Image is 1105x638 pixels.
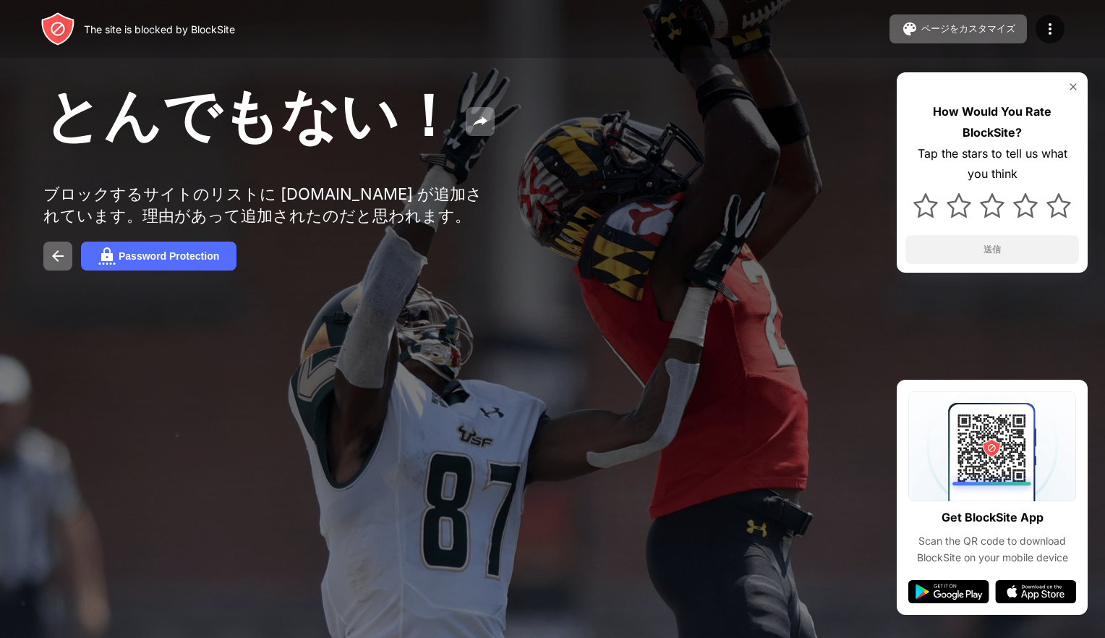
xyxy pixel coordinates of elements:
[905,235,1079,264] button: 送信
[942,507,1044,528] div: Get BlockSite App
[908,391,1076,501] img: qrcode.svg
[1041,20,1059,38] img: menu-icon.svg
[913,193,938,218] img: star.svg
[908,580,989,603] img: google-play.svg
[81,242,236,271] button: Password Protection
[472,113,489,130] img: share.svg
[40,12,75,46] img: header-logo.svg
[43,80,457,150] span: とんでもない！
[119,250,219,262] div: Password Protection
[995,580,1076,603] img: app-store.svg
[921,22,1015,35] div: ページをカスタマイズ
[98,247,116,265] img: password.svg
[1046,193,1071,218] img: star.svg
[980,193,1004,218] img: star.svg
[84,23,235,35] div: The site is blocked by BlockSite
[901,20,918,38] img: pallet.svg
[1067,81,1079,93] img: rate-us-close.svg
[905,143,1079,185] div: Tap the stars to tell us what you think
[43,184,490,227] div: ブロックするサイトのリストに [DOMAIN_NAME] が追加されています。理由があって追加されたのだと思われます。
[49,247,67,265] img: back.svg
[1013,193,1038,218] img: star.svg
[947,193,971,218] img: star.svg
[908,533,1076,566] div: Scan the QR code to download BlockSite on your mobile device
[905,101,1079,143] div: How Would You Rate BlockSite?
[889,14,1027,43] button: ページをカスタマイズ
